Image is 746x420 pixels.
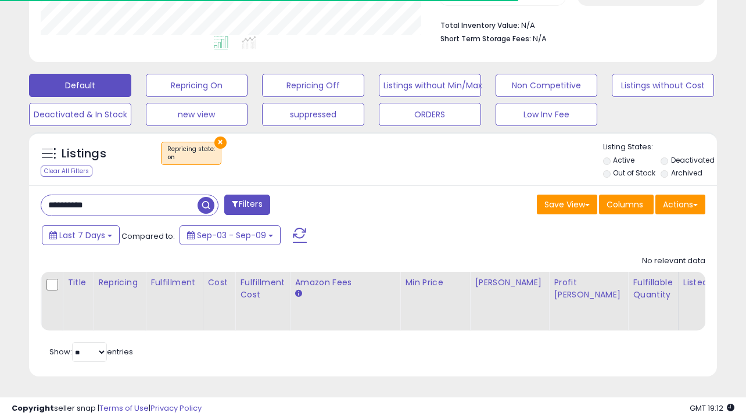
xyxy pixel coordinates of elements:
div: Fulfillment Cost [240,277,285,301]
button: Repricing On [146,74,248,97]
span: N/A [533,33,547,44]
div: on [167,153,215,161]
div: [PERSON_NAME] [475,277,544,289]
button: new view [146,103,248,126]
button: × [214,137,227,149]
button: Sep-03 - Sep-09 [180,225,281,245]
span: Compared to: [121,231,175,242]
div: Clear All Filters [41,166,92,177]
label: Deactivated [671,155,715,165]
button: Actions [655,195,705,214]
label: Active [613,155,634,165]
p: Listing States: [603,142,718,153]
span: Sep-03 - Sep-09 [197,229,266,241]
button: ORDERS [379,103,481,126]
div: seller snap | | [12,403,202,414]
button: Default [29,74,131,97]
button: Listings without Cost [612,74,714,97]
b: Total Inventory Value: [440,20,519,30]
button: Low Inv Fee [496,103,598,126]
strong: Copyright [12,403,54,414]
li: N/A [440,17,697,31]
div: Profit [PERSON_NAME] [554,277,623,301]
button: Repricing Off [262,74,364,97]
button: Listings without Min/Max [379,74,481,97]
button: Save View [537,195,597,214]
div: Fulfillable Quantity [633,277,673,301]
div: Repricing [98,277,141,289]
span: Last 7 Days [59,229,105,241]
label: Archived [671,168,702,178]
button: Deactivated & In Stock [29,103,131,126]
a: Terms of Use [99,403,149,414]
b: Short Term Storage Fees: [440,34,531,44]
small: Amazon Fees. [295,289,302,299]
h5: Listings [62,146,106,162]
span: Show: entries [49,346,133,357]
button: Filters [224,195,270,215]
a: Privacy Policy [150,403,202,414]
button: suppressed [262,103,364,126]
button: Last 7 Days [42,225,120,245]
span: Columns [607,199,643,210]
button: Columns [599,195,654,214]
button: Non Competitive [496,74,598,97]
div: Cost [208,277,231,289]
div: Title [67,277,88,289]
div: Amazon Fees [295,277,395,289]
span: Repricing state : [167,145,215,162]
label: Out of Stock [613,168,655,178]
span: 2025-09-17 19:12 GMT [690,403,734,414]
div: No relevant data [642,256,705,267]
div: Fulfillment [150,277,198,289]
div: Min Price [405,277,465,289]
